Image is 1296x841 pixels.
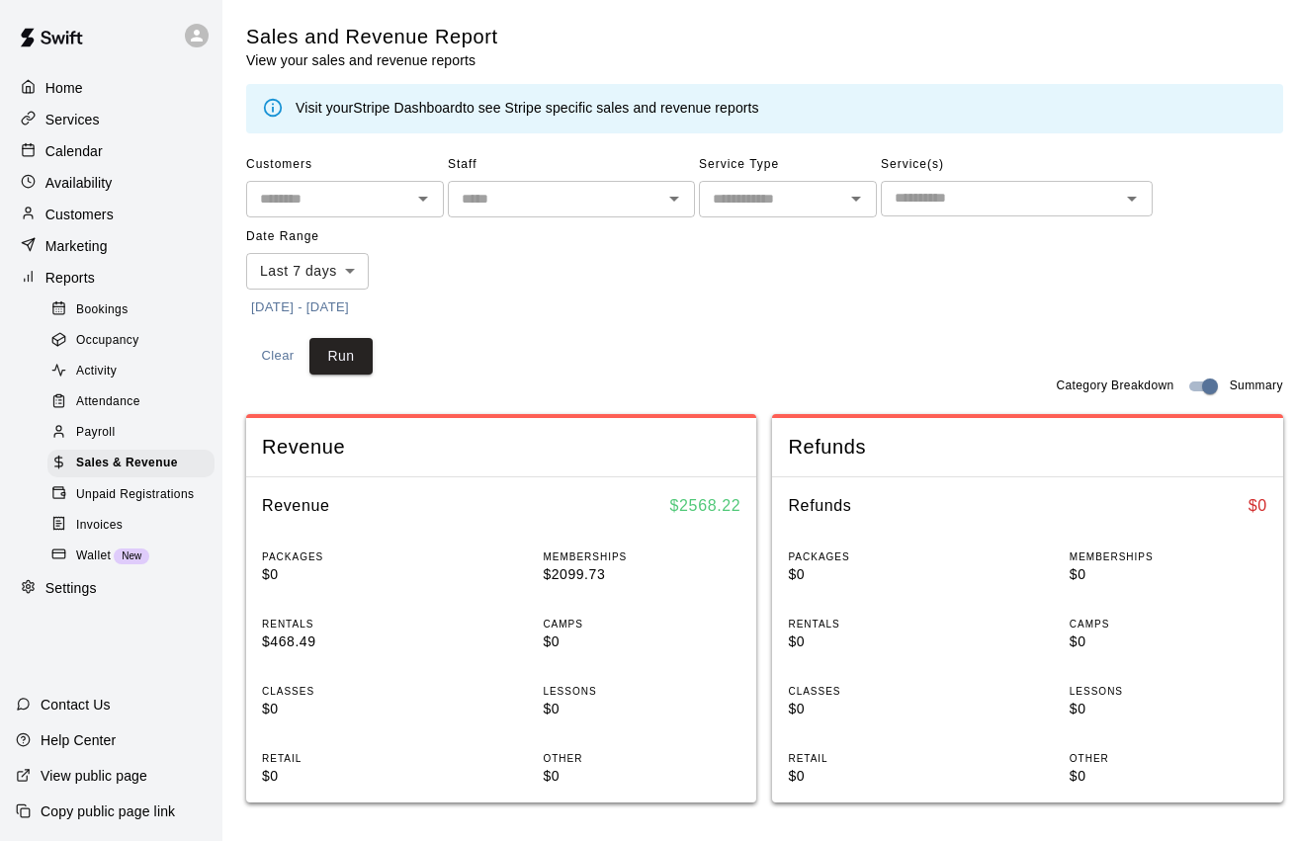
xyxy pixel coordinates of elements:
[47,512,215,540] div: Invoices
[1070,549,1267,564] p: MEMBERSHIPS
[543,564,740,585] p: $2099.73
[45,268,95,288] p: Reports
[16,231,207,261] a: Marketing
[1070,699,1267,719] p: $0
[47,479,222,510] a: Unpaid Registrations
[76,485,194,505] span: Unpaid Registrations
[262,631,460,652] p: $468.49
[47,358,215,385] div: Activity
[1118,185,1146,212] button: Open
[41,766,147,786] p: View public page
[1070,564,1267,585] p: $0
[47,419,215,447] div: Payroll
[16,105,207,134] a: Services
[543,699,740,719] p: $0
[41,801,175,821] p: Copy public page link
[16,73,207,103] div: Home
[1056,377,1173,396] span: Category Breakdown
[16,168,207,198] a: Availability
[699,149,877,181] span: Service Type
[660,185,688,212] button: Open
[47,357,222,387] a: Activity
[45,110,100,129] p: Services
[788,751,986,766] p: RETAIL
[670,493,741,519] h6: $ 2568.22
[543,631,740,652] p: $0
[114,550,149,561] span: New
[262,493,330,519] h6: Revenue
[262,751,460,766] p: RETAIL
[262,549,460,564] p: PACKAGES
[47,387,222,418] a: Attendance
[1230,377,1283,396] span: Summary
[309,338,373,375] button: Run
[76,392,140,412] span: Attendance
[246,50,498,70] p: View your sales and revenue reports
[296,98,759,120] div: Visit your to see Stripe specific sales and revenue reports
[41,730,116,750] p: Help Center
[76,547,111,566] span: Wallet
[45,173,113,193] p: Availability
[1070,631,1267,652] p: $0
[45,578,97,598] p: Settings
[788,564,986,585] p: $0
[47,388,215,416] div: Attendance
[262,684,460,699] p: CLASSES
[788,631,986,652] p: $0
[448,149,695,181] span: Staff
[41,695,111,715] p: Contact Us
[246,149,444,181] span: Customers
[262,699,460,719] p: $0
[76,331,139,351] span: Occupancy
[788,493,851,519] h6: Refunds
[45,236,108,256] p: Marketing
[543,684,740,699] p: LESSONS
[262,766,460,787] p: $0
[353,100,463,116] a: Stripe Dashboard
[246,293,354,323] button: [DATE] - [DATE]
[47,418,222,449] a: Payroll
[76,516,123,536] span: Invoices
[1070,751,1267,766] p: OTHER
[47,543,215,570] div: WalletNew
[76,362,117,381] span: Activity
[262,564,460,585] p: $0
[543,549,740,564] p: MEMBERSHIPS
[47,450,215,477] div: Sales & Revenue
[47,296,215,324] div: Bookings
[409,185,437,212] button: Open
[788,766,986,787] p: $0
[788,699,986,719] p: $0
[45,205,114,224] p: Customers
[246,24,498,50] h5: Sales and Revenue Report
[881,149,1153,181] span: Service(s)
[16,263,207,293] a: Reports
[47,327,215,355] div: Occupancy
[246,221,419,253] span: Date Range
[16,574,207,604] a: Settings
[1070,766,1267,787] p: $0
[76,454,178,473] span: Sales & Revenue
[47,449,222,479] a: Sales & Revenue
[842,185,870,212] button: Open
[47,294,222,325] a: Bookings
[543,751,740,766] p: OTHER
[16,136,207,166] a: Calendar
[788,617,986,631] p: RENTALS
[543,617,740,631] p: CAMPS
[246,253,369,290] div: Last 7 days
[788,549,986,564] p: PACKAGES
[47,325,222,356] a: Occupancy
[76,423,115,443] span: Payroll
[1070,684,1267,699] p: LESSONS
[76,300,129,320] span: Bookings
[246,338,309,375] button: Clear
[262,434,740,461] span: Revenue
[1249,493,1267,519] h6: $ 0
[47,510,222,541] a: Invoices
[47,481,215,509] div: Unpaid Registrations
